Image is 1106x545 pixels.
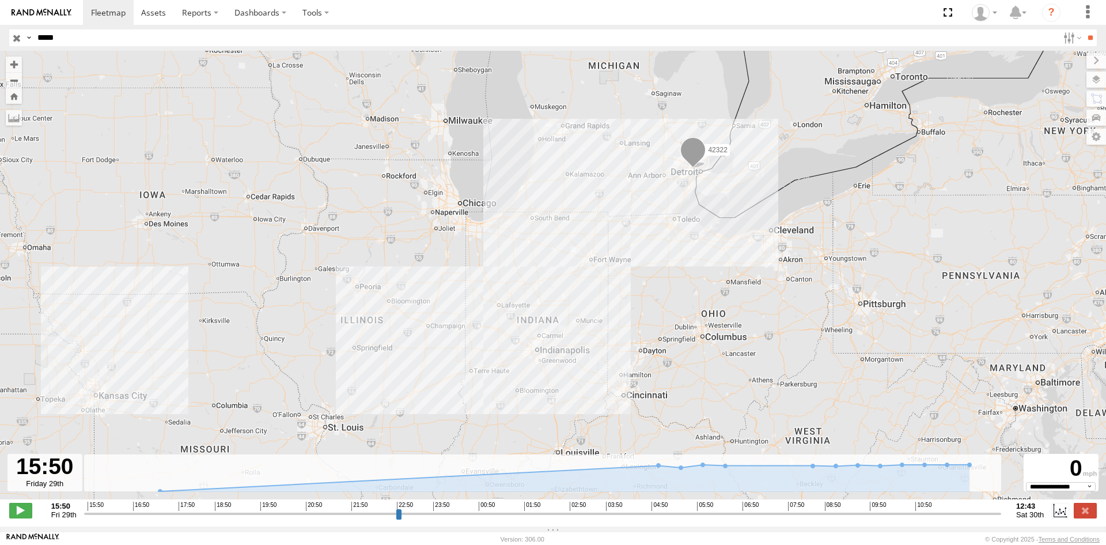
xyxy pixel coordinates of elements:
a: Terms and Conditions [1039,536,1100,543]
button: Zoom in [6,57,22,72]
span: 10:50 [915,502,931,511]
span: 15:50 [88,502,104,511]
span: 21:50 [351,502,368,511]
span: 04:50 [652,502,668,511]
button: Zoom out [6,72,22,88]
strong: 12:43 [1016,502,1044,510]
label: Play/Stop [9,503,32,518]
div: Carlos Ortiz [968,4,1001,21]
div: 0 [1025,456,1097,482]
label: Map Settings [1086,129,1106,145]
img: rand-logo.svg [12,9,71,17]
span: 17:50 [179,502,195,511]
label: Search Query [24,29,33,46]
span: 18:50 [215,502,231,511]
a: Visit our Website [6,533,59,545]
strong: 15:50 [51,502,77,510]
span: 22:50 [397,502,413,511]
span: 05:50 [697,502,713,511]
span: 02:50 [570,502,586,511]
button: Zoom Home [6,88,22,104]
label: Search Filter Options [1059,29,1084,46]
div: © Copyright 2025 - [985,536,1100,543]
span: 19:50 [260,502,276,511]
span: Fri 29th Aug 2025 [51,510,77,519]
span: Sat 30th Aug 2025 [1016,510,1044,519]
span: 16:50 [133,502,149,511]
span: 20:50 [306,502,322,511]
div: Version: 306.00 [501,536,544,543]
span: 07:50 [788,502,804,511]
span: 08:50 [825,502,841,511]
span: 01:50 [524,502,540,511]
span: 00:50 [479,502,495,511]
span: 06:50 [743,502,759,511]
i: ? [1042,3,1060,22]
span: 23:50 [433,502,449,511]
span: 42322 [708,146,727,154]
label: Measure [6,110,22,126]
span: 03:50 [606,502,622,511]
label: Close [1074,503,1097,518]
span: 09:50 [870,502,886,511]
